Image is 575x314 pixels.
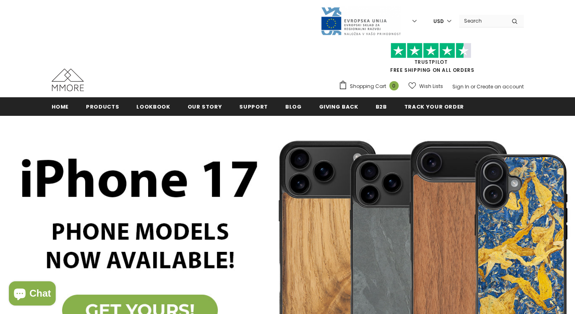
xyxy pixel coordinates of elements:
[389,81,399,90] span: 0
[320,17,401,24] a: Javni Razpis
[419,82,443,90] span: Wish Lists
[404,103,464,111] span: Track your order
[320,6,401,36] img: Javni Razpis
[404,97,464,115] a: Track your order
[52,103,69,111] span: Home
[319,97,358,115] a: Giving back
[408,79,443,93] a: Wish Lists
[188,97,222,115] a: Our Story
[86,97,119,115] a: Products
[376,97,387,115] a: B2B
[319,103,358,111] span: Giving back
[339,46,524,73] span: FREE SHIPPING ON ALL ORDERS
[136,103,170,111] span: Lookbook
[350,82,386,90] span: Shopping Cart
[52,97,69,115] a: Home
[86,103,119,111] span: Products
[6,281,58,308] inbox-online-store-chat: Shopify online store chat
[470,83,475,90] span: or
[285,103,302,111] span: Blog
[239,97,268,115] a: support
[414,59,448,65] a: Trustpilot
[285,97,302,115] a: Blog
[136,97,170,115] a: Lookbook
[459,15,506,27] input: Search Site
[239,103,268,111] span: support
[477,83,524,90] a: Create an account
[52,69,84,91] img: MMORE Cases
[452,83,469,90] a: Sign In
[188,103,222,111] span: Our Story
[391,43,471,59] img: Trust Pilot Stars
[376,103,387,111] span: B2B
[339,80,403,92] a: Shopping Cart 0
[433,17,444,25] span: USD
